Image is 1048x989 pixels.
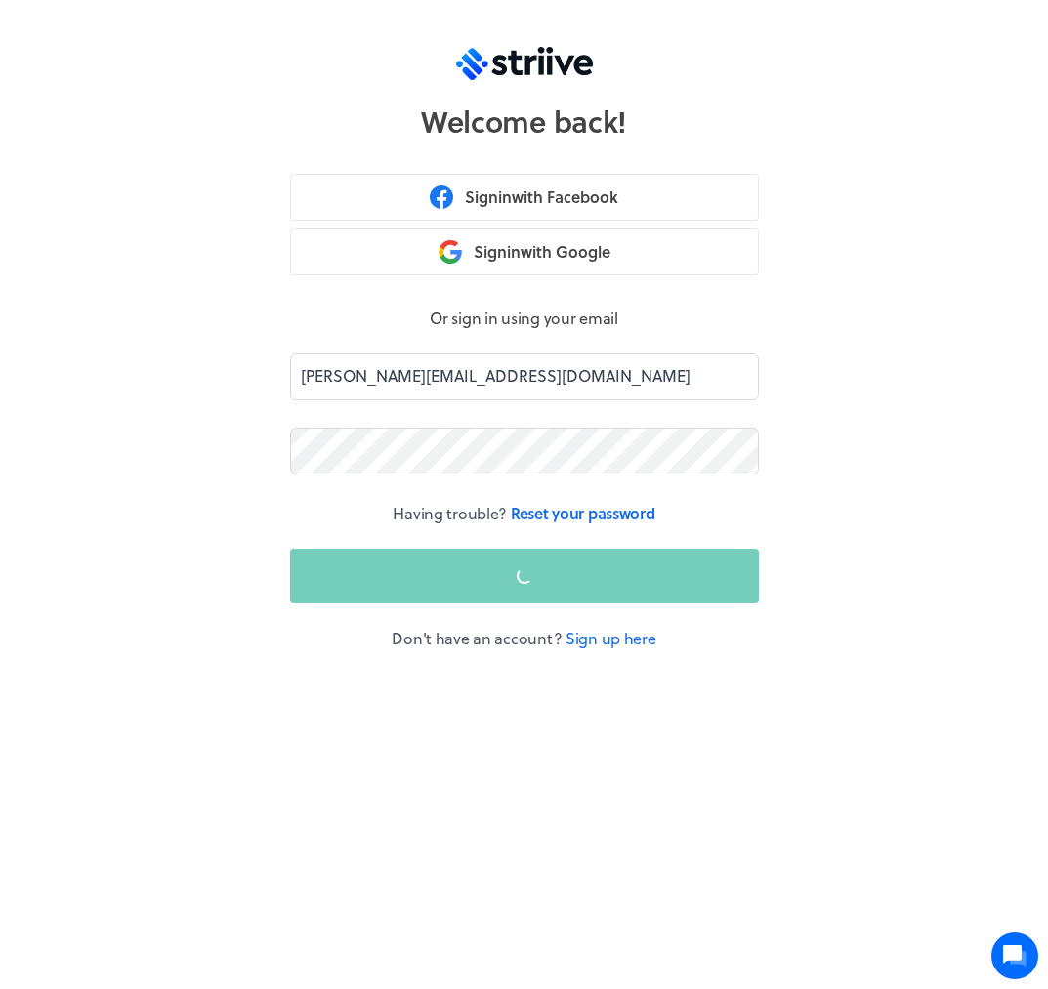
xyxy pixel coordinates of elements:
[290,174,759,221] button: Signinwith Facebook
[566,627,656,649] a: Sign up here
[456,47,593,80] img: logo-trans.svg
[57,336,349,375] input: Search articles
[290,353,759,400] input: Enter your email to continue...
[991,932,1038,979] iframe: gist-messenger-bubble-iframe
[290,307,759,330] p: Or sign in using your email
[511,502,655,524] a: Reset your password
[30,227,360,267] button: New conversation
[421,103,627,139] h1: Welcome back!
[290,228,759,275] button: Signinwith Google
[29,95,361,126] h1: Hi
[29,130,361,192] h2: We're here to help. Ask us anything!
[26,304,364,327] p: Find an answer quickly
[126,239,234,255] span: New conversation
[290,502,759,525] p: Having trouble?
[290,627,759,650] p: Don't have an account?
